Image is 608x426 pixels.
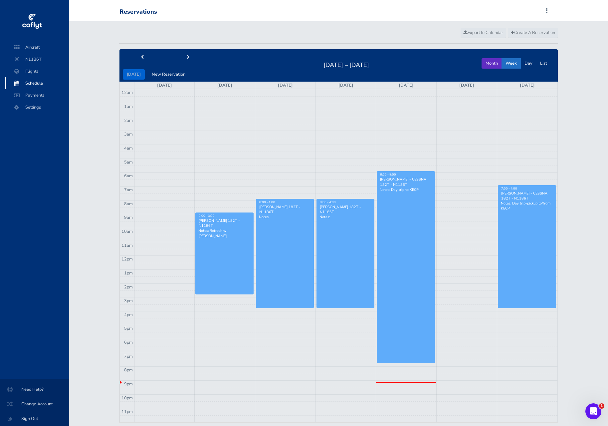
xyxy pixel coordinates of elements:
span: 8:00 - 4:00 [320,200,336,204]
a: Export to Calendar [461,28,506,38]
span: 2pm [124,284,133,290]
span: Aircraft [12,41,63,53]
span: 7am [124,187,133,193]
span: 1am [124,104,133,110]
span: 9:00 - 3:00 [199,214,215,218]
div: [PERSON_NAME] 182T - N1186T [198,218,250,228]
p: Notes: Day trip to KECP [380,187,432,192]
span: 1 [599,403,604,409]
p: Notes: Day trip-pickup to/from KECP [501,201,553,211]
div: [PERSON_NAME] 182T - N1186T [319,205,371,214]
span: 12pm [121,256,133,262]
span: 12am [121,90,133,96]
span: 10am [121,228,133,234]
div: [PERSON_NAME] - CESSNA 182T - N1186T [380,177,432,187]
span: 5pm [124,325,133,331]
a: [DATE] [399,82,414,88]
p: Notes: Refresh w [PERSON_NAME] [198,228,250,238]
iframe: Intercom live chat [585,403,601,419]
span: Settings [12,101,63,113]
span: Flights [12,65,63,77]
p: Notes: [259,214,311,219]
a: Create A Reservation [508,28,558,38]
button: Week [502,58,521,69]
button: List [536,58,551,69]
div: [PERSON_NAME] - CESSNA 182T - N1186T [501,191,553,201]
span: 4pm [124,312,133,318]
a: [DATE] [157,82,172,88]
button: [DATE] [123,69,145,80]
span: 8am [124,201,133,207]
span: 6pm [124,339,133,345]
span: Schedule [12,77,63,89]
button: next [165,52,211,63]
span: Create A Reservation [511,30,555,36]
button: prev [119,52,165,63]
span: 9pm [124,381,133,387]
span: 3am [124,131,133,137]
span: 7:00 - 4:00 [501,187,517,191]
button: New Reservation [148,69,189,80]
img: coflyt logo [21,12,43,32]
span: 3pm [124,298,133,304]
a: [DATE] [278,82,293,88]
span: 1pm [124,270,133,276]
span: N1186T [12,53,63,65]
span: Payments [12,89,63,101]
span: 2am [124,118,133,124]
a: [DATE] [459,82,474,88]
h2: [DATE] – [DATE] [319,60,373,69]
a: [DATE] [338,82,353,88]
span: 5am [124,159,133,165]
span: Need Help? [8,383,61,395]
span: 4am [124,145,133,151]
span: 11am [121,242,133,248]
div: Reservations [119,8,157,16]
span: 10pm [121,395,133,401]
span: 8:00 - 4:00 [259,200,275,204]
span: 6am [124,173,133,179]
span: 6:00 - 8:00 [380,173,396,177]
span: Change Account [8,398,61,410]
span: Export to Calendar [464,30,503,36]
button: Day [520,58,536,69]
button: Month [482,58,502,69]
a: [DATE] [217,82,232,88]
span: Sign Out [8,413,61,425]
a: [DATE] [520,82,535,88]
span: 7pm [124,353,133,359]
p: Notes: [319,214,371,219]
span: 11pm [121,409,133,415]
span: 9am [124,214,133,220]
div: [PERSON_NAME] 182T - N1186T [259,205,311,214]
span: 8pm [124,367,133,373]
